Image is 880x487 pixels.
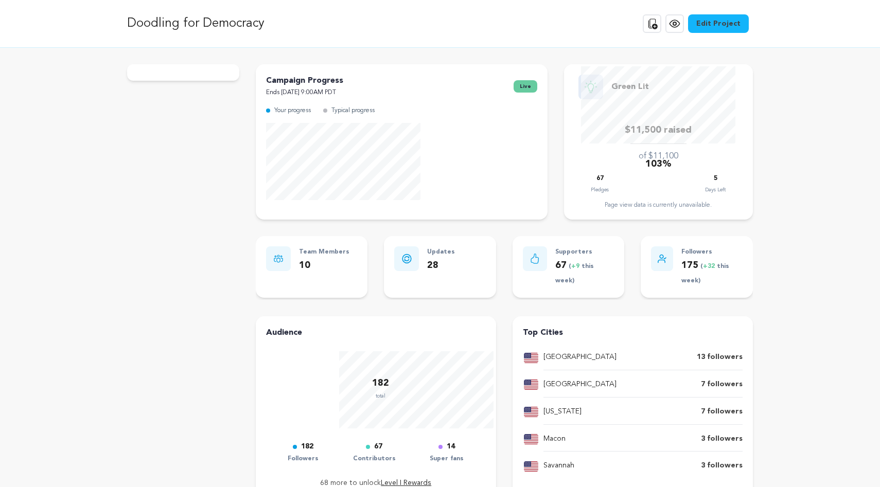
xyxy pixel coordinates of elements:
[353,453,396,465] p: Contributors
[701,433,743,445] p: 3 followers
[645,157,672,172] p: 103%
[447,441,455,453] p: 14
[701,378,743,391] p: 7 followers
[299,258,349,273] p: 10
[714,173,717,185] p: 5
[681,263,729,284] span: ( this week)
[555,263,594,284] span: ( this week)
[639,150,678,163] p: of $11,100
[688,14,749,33] a: Edit Project
[374,441,382,453] p: 67
[681,246,743,258] p: Followers
[331,105,375,117] p: Typical progress
[523,327,743,339] h4: Top Cities
[697,351,743,364] p: 13 followers
[543,406,582,418] p: [US_STATE]
[266,87,343,99] p: Ends [DATE] 9:00AM PDT
[266,75,343,87] p: Campaign Progress
[381,479,431,486] a: Level I Rewards
[574,201,743,209] div: Page view data is currently unavailable.
[514,80,537,93] span: live
[591,185,609,195] p: Pledges
[701,406,743,418] p: 7 followers
[274,105,311,117] p: Your progress
[427,258,455,273] p: 28
[372,391,389,401] p: total
[430,453,464,465] p: Super fans
[705,185,726,195] p: Days Left
[596,173,604,185] p: 67
[266,327,486,339] h4: Audience
[543,433,566,445] p: Macon
[543,378,617,391] p: [GEOGRAPHIC_DATA]
[555,258,614,288] p: 67
[372,376,389,391] p: 182
[555,246,614,258] p: Supporters
[701,460,743,472] p: 3 followers
[543,351,617,364] p: [GEOGRAPHIC_DATA]
[703,263,717,269] span: +32
[543,460,574,472] p: Savannah
[288,453,319,465] p: Followers
[299,246,349,258] p: Team Members
[427,246,455,258] p: Updates
[681,258,743,288] p: 175
[127,14,265,33] p: Doodling for Democracy
[301,441,313,453] p: 182
[571,263,582,269] span: +9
